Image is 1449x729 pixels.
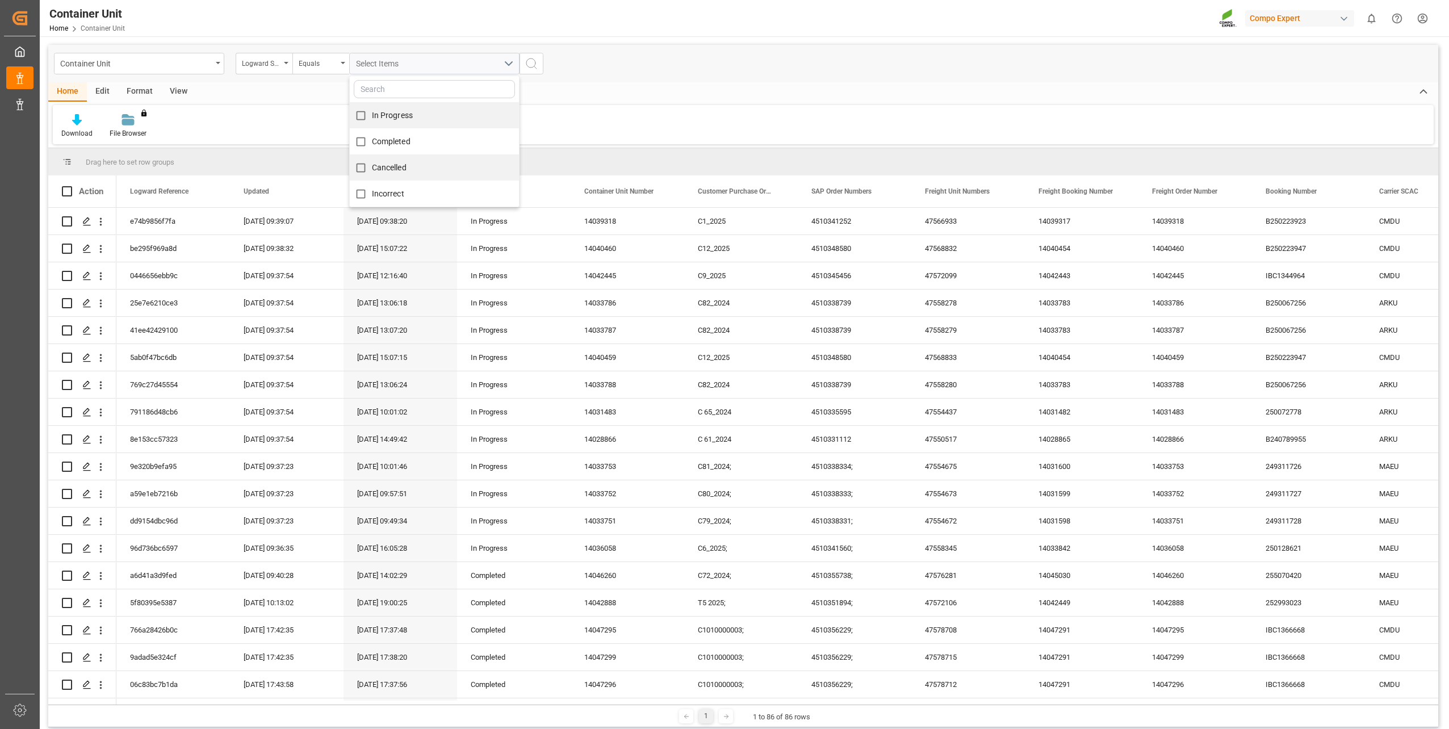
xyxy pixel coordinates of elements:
[344,508,457,534] div: [DATE] 09:49:34
[372,189,404,198] span: Incorrect
[911,290,1025,316] div: 47558278
[571,671,684,698] div: 14047296
[571,426,684,453] div: 14028866
[344,644,457,671] div: [DATE] 17:38:20
[116,617,230,643] div: 766a28426b0c
[811,187,872,195] span: SAP Order Numbers
[571,535,684,562] div: 14036058
[911,371,1025,398] div: 47558280
[1025,290,1138,316] div: 14033783
[236,53,292,74] button: open menu
[1025,508,1138,534] div: 14031598
[1384,6,1410,31] button: Help Center
[798,480,911,507] div: 4510338333;
[571,399,684,425] div: 14031483
[571,235,684,262] div: 14040460
[1025,262,1138,289] div: 14042443
[798,535,911,562] div: 4510341560;
[230,317,344,343] div: [DATE] 09:37:54
[48,644,116,671] div: Press SPACE to select this row.
[1025,617,1138,643] div: 14047291
[230,480,344,507] div: [DATE] 09:37:23
[344,262,457,289] div: [DATE] 12:16:40
[911,453,1025,480] div: 47554675
[1138,589,1252,616] div: 14042888
[230,426,344,453] div: [DATE] 09:37:54
[1252,208,1366,234] div: B250223923
[798,344,911,371] div: 4510348580
[471,563,557,589] div: Completed
[1252,317,1366,343] div: B250067256
[471,208,557,234] div: In Progress
[230,671,344,698] div: [DATE] 17:43:58
[471,508,557,534] div: In Progress
[116,671,230,698] div: 06c83bc7b1da
[242,56,280,69] div: Logward Status
[1266,187,1317,195] span: Booking Number
[798,617,911,643] div: 4510356229;
[1025,453,1138,480] div: 14031600
[471,317,557,343] div: In Progress
[48,671,116,698] div: Press SPACE to select this row.
[344,671,457,698] div: [DATE] 17:37:56
[230,371,344,398] div: [DATE] 09:37:54
[48,262,116,290] div: Press SPACE to select this row.
[1025,426,1138,453] div: 14028865
[1025,562,1138,589] div: 14045030
[118,82,161,102] div: Format
[684,698,798,725] div: C1010000003;
[1252,698,1366,725] div: IBC1366668
[1252,426,1366,453] div: B240789955
[684,426,798,453] div: C 61_2024
[798,671,911,698] div: 4510356229;
[48,82,87,102] div: Home
[684,317,798,343] div: C82_2024
[471,481,557,507] div: In Progress
[116,535,230,562] div: 96d736bc6597
[684,535,798,562] div: C6_2025;
[1252,617,1366,643] div: IBC1366668
[1025,535,1138,562] div: 14033842
[684,290,798,316] div: C82_2024
[344,617,457,643] div: [DATE] 17:37:48
[571,208,684,234] div: 14039318
[571,344,684,371] div: 14040459
[48,480,116,508] div: Press SPACE to select this row.
[230,698,344,725] div: [DATE] 17:43:58
[911,317,1025,343] div: 47558279
[798,290,911,316] div: 4510338739
[49,24,68,32] a: Home
[344,208,457,234] div: [DATE] 09:38:20
[230,262,344,289] div: [DATE] 09:37:54
[1138,426,1252,453] div: 14028866
[684,453,798,480] div: C81_2024;
[1138,535,1252,562] div: 14036058
[1359,6,1384,31] button: show 0 new notifications
[344,371,457,398] div: [DATE] 13:06:24
[1252,262,1366,289] div: IBC1344964
[1025,644,1138,671] div: 14047291
[116,508,230,534] div: dd9154dbc96d
[471,263,557,289] div: In Progress
[571,698,684,725] div: 14047297
[344,344,457,371] div: [DATE] 15:07:15
[798,562,911,589] div: 4510355738;
[116,399,230,425] div: 791186d48cb6
[471,672,557,698] div: Completed
[344,426,457,453] div: [DATE] 14:49:42
[1379,187,1418,195] span: Carrier SCAC
[48,508,116,535] div: Press SPACE to select this row.
[571,290,684,316] div: 14033786
[798,262,911,289] div: 4510345456
[230,535,344,562] div: [DATE] 09:36:35
[116,480,230,507] div: a59e1eb7216b
[1138,290,1252,316] div: 14033786
[911,399,1025,425] div: 47554437
[1138,508,1252,534] div: 14033751
[911,508,1025,534] div: 47554672
[471,290,557,316] div: In Progress
[911,344,1025,371] div: 47568833
[911,698,1025,725] div: 47578713
[471,426,557,453] div: In Progress
[1138,617,1252,643] div: 14047295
